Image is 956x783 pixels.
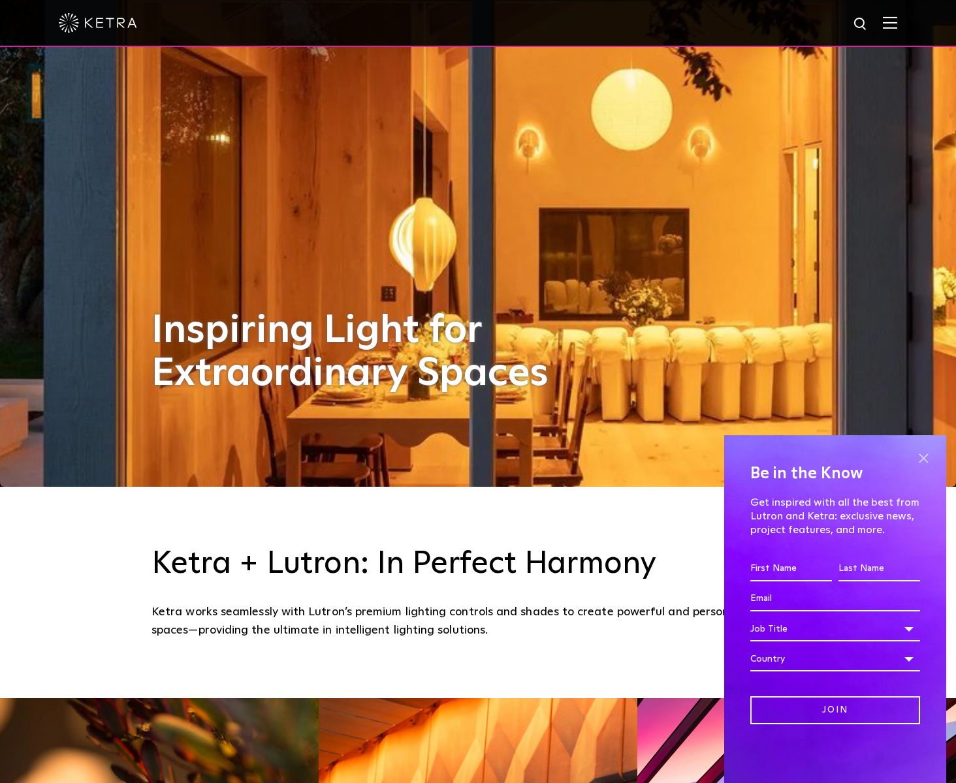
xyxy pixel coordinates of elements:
h1: Inspiring Light for Extraordinary Spaces [151,309,576,395]
img: search icon [853,16,869,33]
input: First Name [750,557,832,581]
div: Ketra works seamlessly with Lutron’s premium lighting controls and shades to create powerful and ... [151,603,805,640]
input: Last Name [838,557,920,581]
div: Country [750,647,920,671]
input: Email [750,587,920,611]
input: Join [750,696,920,724]
h3: Ketra + Lutron: In Perfect Harmony [151,545,805,583]
p: Get inspired with all the best from Lutron and Ketra: exclusive news, project features, and more. [750,496,920,536]
div: Job Title [750,617,920,641]
h4: Be in the Know [750,461,920,486]
img: ketra-logo-2019-white [59,13,137,33]
img: Hamburger%20Nav.svg [883,16,897,29]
